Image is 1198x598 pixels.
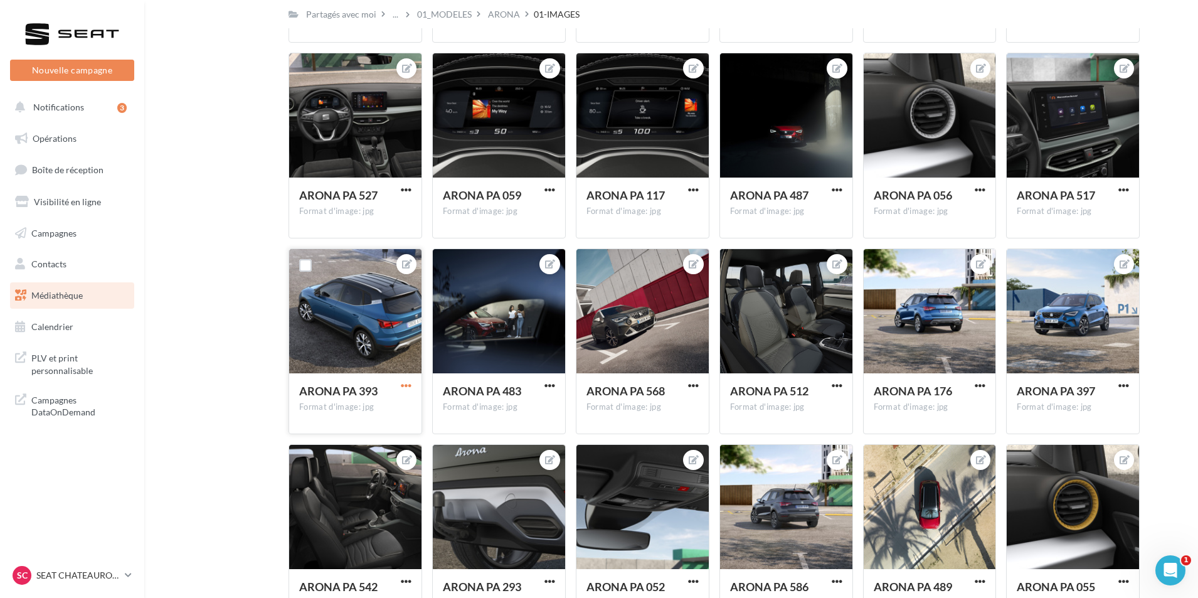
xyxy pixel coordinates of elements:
[10,563,134,587] a: SC SEAT CHATEAUROUX
[31,259,66,269] span: Contacts
[443,188,521,202] span: ARONA PA 059
[299,384,378,398] span: ARONA PA 393
[730,384,808,398] span: ARONA PA 512
[8,251,137,277] a: Contacts
[586,188,665,202] span: ARONA PA 117
[730,402,842,413] div: Format d'image: jpg
[8,282,137,309] a: Médiathèque
[488,8,520,21] div: ARONA
[8,344,137,382] a: PLV et print personnalisable
[299,188,378,202] span: ARONA PA 527
[31,321,73,332] span: Calendrier
[8,189,137,215] a: Visibilité en ligne
[1155,555,1185,585] iframe: Intercom live chat
[874,402,986,413] div: Format d'image: jpg
[31,350,129,376] span: PLV et print personnalisable
[443,580,521,594] span: ARONA PA 293
[730,188,808,202] span: ARONA PA 487
[390,6,401,23] div: ...
[1017,188,1095,202] span: ARONA PA 517
[874,580,952,594] span: ARONA PA 489
[8,125,137,152] a: Opérations
[586,402,699,413] div: Format d'image: jpg
[8,314,137,340] a: Calendrier
[299,402,411,413] div: Format d'image: jpg
[8,387,137,424] a: Campagnes DataOnDemand
[1017,206,1129,217] div: Format d'image: jpg
[117,103,127,113] div: 3
[443,206,555,217] div: Format d'image: jpg
[10,60,134,81] button: Nouvelle campagne
[306,8,376,21] div: Partagés avec moi
[299,580,378,594] span: ARONA PA 542
[299,206,411,217] div: Format d'image: jpg
[32,164,103,175] span: Boîte de réception
[31,392,129,419] span: Campagnes DataOnDemand
[534,8,580,21] div: 01-IMAGES
[33,133,77,144] span: Opérations
[586,580,665,594] span: ARONA PA 052
[8,94,132,120] button: Notifications 3
[443,384,521,398] span: ARONA PA 483
[874,188,952,202] span: ARONA PA 056
[1017,384,1095,398] span: ARONA PA 397
[1181,555,1191,565] span: 1
[730,206,842,217] div: Format d'image: jpg
[586,206,699,217] div: Format d'image: jpg
[1017,402,1129,413] div: Format d'image: jpg
[1017,580,1095,594] span: ARONA PA 055
[34,196,101,207] span: Visibilité en ligne
[874,384,952,398] span: ARONA PA 176
[730,580,808,594] span: ARONA PA 586
[31,227,77,238] span: Campagnes
[36,569,120,582] p: SEAT CHATEAUROUX
[31,290,83,301] span: Médiathèque
[8,220,137,247] a: Campagnes
[33,102,84,112] span: Notifications
[417,8,472,21] div: 01_MODELES
[586,384,665,398] span: ARONA PA 568
[8,156,137,183] a: Boîte de réception
[874,206,986,217] div: Format d'image: jpg
[17,569,28,582] span: SC
[443,402,555,413] div: Format d'image: jpg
